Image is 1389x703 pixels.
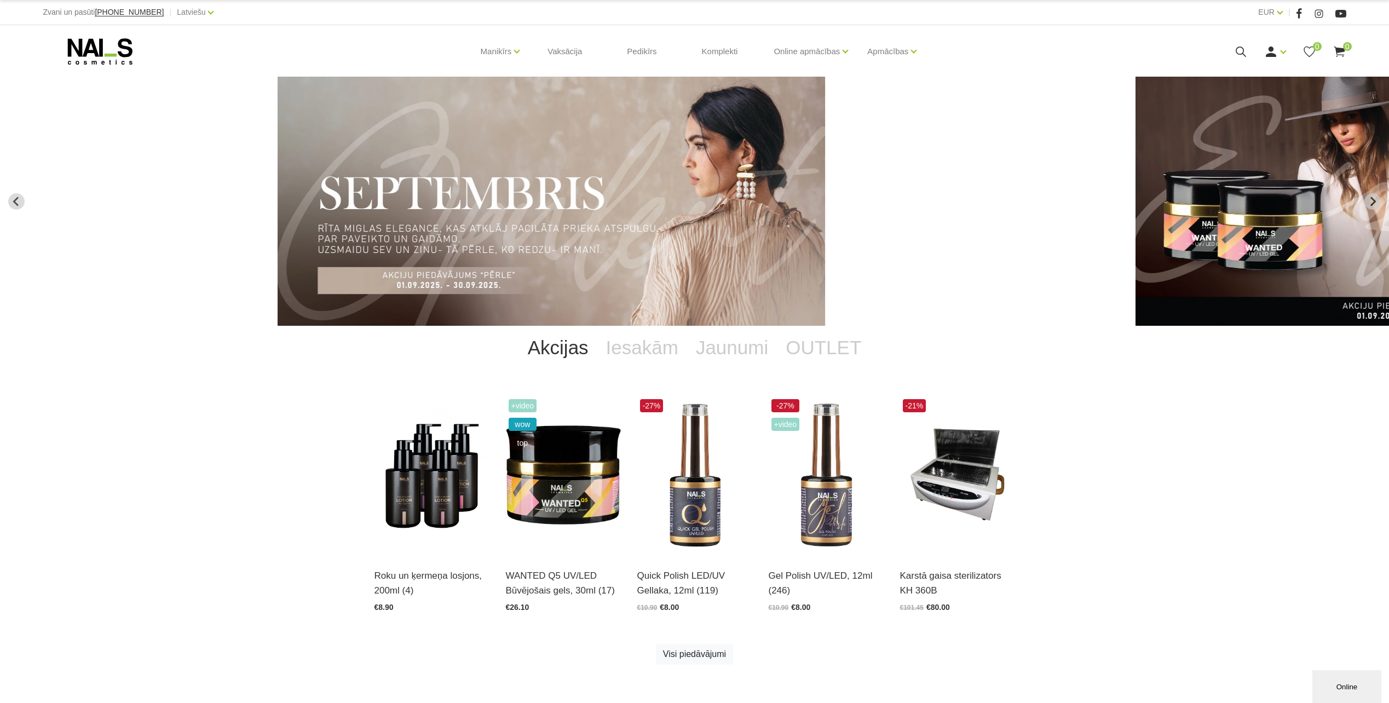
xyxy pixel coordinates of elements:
a: [PHONE_NUMBER] [95,8,164,16]
span: +Video [771,418,800,431]
a: 0 [1333,45,1346,59]
a: Pedikīrs [618,25,665,78]
button: Previous slide [8,193,25,210]
span: €26.10 [506,603,529,612]
a: Akcijas [519,326,597,370]
span: -27% [640,399,664,412]
img: Gels WANTED NAILS cosmetics tehniķu komanda ir radījusi gelu, kas ilgi jau ir katra meistara mekl... [506,396,621,555]
li: 3 of 12 [278,77,1111,326]
span: | [1288,5,1290,19]
span: wow [509,418,537,431]
span: +Video [509,399,537,412]
a: WANTED Q5 UV/LED Būvējošais gels, 30ml (17) [506,568,621,598]
span: €8.00 [660,603,679,612]
span: €8.90 [374,603,394,612]
a: Iesakām [597,326,687,370]
a: EUR [1258,5,1275,19]
img: Karstā gaisa sterilizatoru var izmantot skaistumkopšanas salonos, manikīra kabinetos, ēdināšanas ... [900,396,1015,555]
a: Visi piedāvājumi [656,644,733,665]
span: €8.00 [791,603,810,612]
a: Karstā gaisa sterilizators KH 360B [900,568,1015,598]
span: €80.00 [926,603,950,612]
span: top [509,436,537,450]
a: Manikīrs [481,30,512,73]
a: Apmācības [867,30,908,73]
img: Ātri, ērti un vienkārši!Intensīvi pigmentēta gellaka, kas perfekti klājas arī vienā slānī, tādā v... [637,396,752,555]
span: €101.45 [900,604,924,612]
span: -27% [771,399,800,412]
span: 0 [1313,42,1322,51]
a: Latviešu [177,5,205,19]
button: Next slide [1364,193,1381,210]
a: Vaksācija [539,25,591,78]
span: €10.90 [769,604,789,612]
a: Jaunumi [687,326,777,370]
img: BAROJOŠS roku un ķermeņa LOSJONSBALI COCONUT barojošs roku un ķermeņa losjons paredzēts jebkura t... [374,396,489,555]
a: Online apmācības [774,30,840,73]
a: Gel Polish UV/LED, 12ml (246) [769,568,884,598]
a: Roku un ķermeņa losjons, 200ml (4) [374,568,489,598]
iframe: chat widget [1312,668,1384,703]
span: 0 [1343,42,1352,51]
img: Ilgnoturīga, intensīvi pigmentēta gellaka. Viegli klājas, lieliski žūst, nesaraujas, neatkāpjas n... [769,396,884,555]
a: Komplekti [693,25,747,78]
a: OUTLET [777,326,870,370]
span: €10.90 [637,604,658,612]
a: 0 [1302,45,1316,59]
span: -21% [903,399,926,412]
a: Quick Polish LED/UV Gellaka, 12ml (119) [637,568,752,598]
div: Zvani un pasūti [43,5,164,19]
span: | [169,5,171,19]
